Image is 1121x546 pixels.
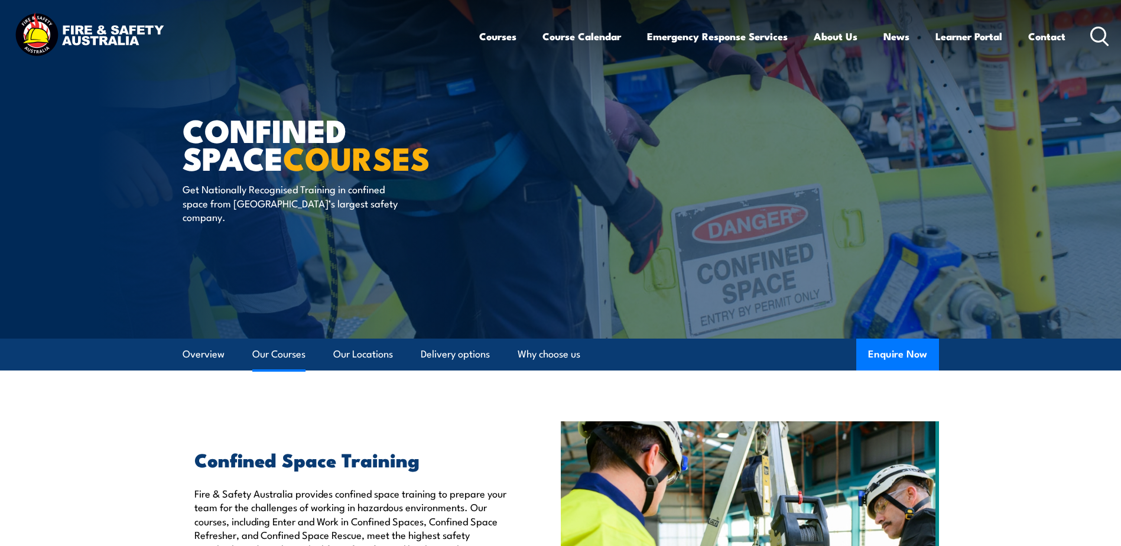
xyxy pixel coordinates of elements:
a: Why choose us [518,339,580,370]
a: Emergency Response Services [647,21,788,52]
a: Overview [183,339,225,370]
a: Courses [479,21,516,52]
a: Our Locations [333,339,393,370]
a: Contact [1028,21,1065,52]
h1: Confined Space [183,116,475,171]
h2: Confined Space Training [194,451,506,467]
a: News [883,21,909,52]
a: About Us [814,21,857,52]
button: Enquire Now [856,339,939,370]
a: Delivery options [421,339,490,370]
p: Get Nationally Recognised Training in confined space from [GEOGRAPHIC_DATA]’s largest safety comp... [183,182,398,223]
a: Learner Portal [935,21,1002,52]
a: Course Calendar [542,21,621,52]
strong: COURSES [283,132,430,181]
a: Our Courses [252,339,306,370]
